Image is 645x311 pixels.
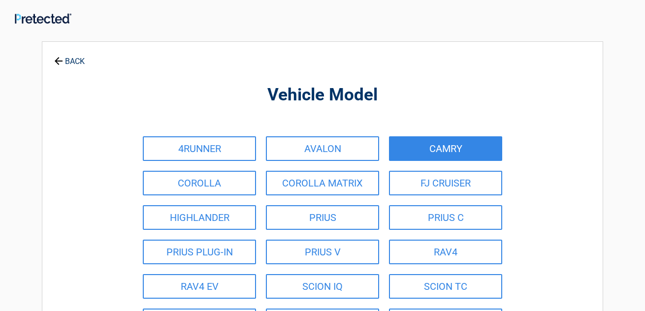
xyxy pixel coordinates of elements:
a: COROLLA [143,171,256,195]
a: PRIUS PLUG-IN [143,240,256,264]
a: FJ CRUISER [389,171,502,195]
a: 4RUNNER [143,136,256,161]
h2: Vehicle Model [97,84,548,107]
a: COROLLA MATRIX [266,171,379,195]
a: PRIUS V [266,240,379,264]
a: PRIUS [266,205,379,230]
a: SCION TC [389,274,502,299]
a: SCION IQ [266,274,379,299]
a: BACK [52,48,87,65]
a: AVALON [266,136,379,161]
a: PRIUS C [389,205,502,230]
a: HIGHLANDER [143,205,256,230]
a: CAMRY [389,136,502,161]
a: RAV4 EV [143,274,256,299]
img: Main Logo [15,13,71,24]
a: RAV4 [389,240,502,264]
